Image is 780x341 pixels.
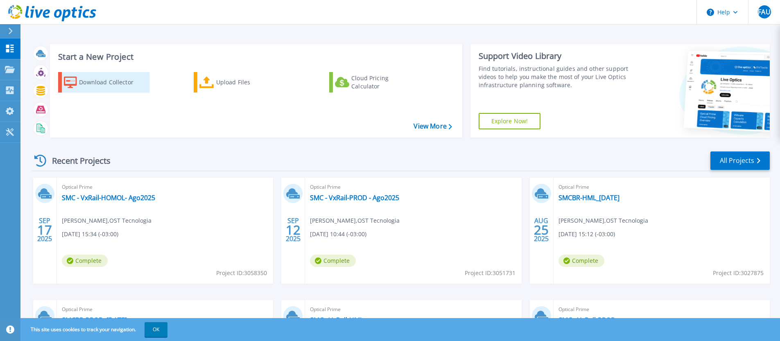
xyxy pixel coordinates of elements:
[558,216,648,225] span: [PERSON_NAME] , OST Tecnologia
[534,226,549,233] span: 25
[558,316,616,324] a: SMC - VxRail-PROD
[23,322,167,337] span: This site uses cookies to track your navigation.
[310,316,363,324] a: SMC - VxRail-HML
[79,74,145,90] div: Download Collector
[479,113,541,129] a: Explore Now!
[62,305,268,314] span: Optical Prime
[758,9,770,15] span: FAU
[310,230,366,239] span: [DATE] 10:44 (-03:00)
[558,230,615,239] span: [DATE] 15:12 (-03:00)
[62,183,268,192] span: Optical Prime
[310,216,400,225] span: [PERSON_NAME] , OST Tecnologia
[32,151,122,171] div: Recent Projects
[58,52,452,61] h3: Start a New Project
[310,255,356,267] span: Complete
[58,72,149,93] a: Download Collector
[62,194,155,202] a: SMC - VxRail-HOMOL- Ago2025
[62,216,151,225] span: [PERSON_NAME] , OST Tecnologia
[351,74,417,90] div: Cloud Pricing Calculator
[414,122,452,130] a: View More
[145,322,167,337] button: OK
[558,194,619,202] a: SMCBR-HML_[DATE]
[479,65,631,89] div: Find tutorials, instructional guides and other support videos to help you make the most of your L...
[37,215,52,245] div: SEP 2025
[62,255,108,267] span: Complete
[194,72,285,93] a: Upload Files
[310,183,516,192] span: Optical Prime
[710,151,770,170] a: All Projects
[558,305,765,314] span: Optical Prime
[534,215,549,245] div: AUG 2025
[310,305,516,314] span: Optical Prime
[285,215,301,245] div: SEP 2025
[558,255,604,267] span: Complete
[310,194,399,202] a: SMC - VxRail-PROD - Ago2025
[465,269,515,278] span: Project ID: 3051731
[62,230,118,239] span: [DATE] 15:34 (-03:00)
[479,51,631,61] div: Support Video Library
[329,72,421,93] a: Cloud Pricing Calculator
[713,269,764,278] span: Project ID: 3027875
[558,183,765,192] span: Optical Prime
[286,226,301,233] span: 12
[216,74,282,90] div: Upload Files
[37,226,52,233] span: 17
[216,269,267,278] span: Project ID: 3058350
[62,316,127,324] a: SMCBR-PROD_[DATE]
